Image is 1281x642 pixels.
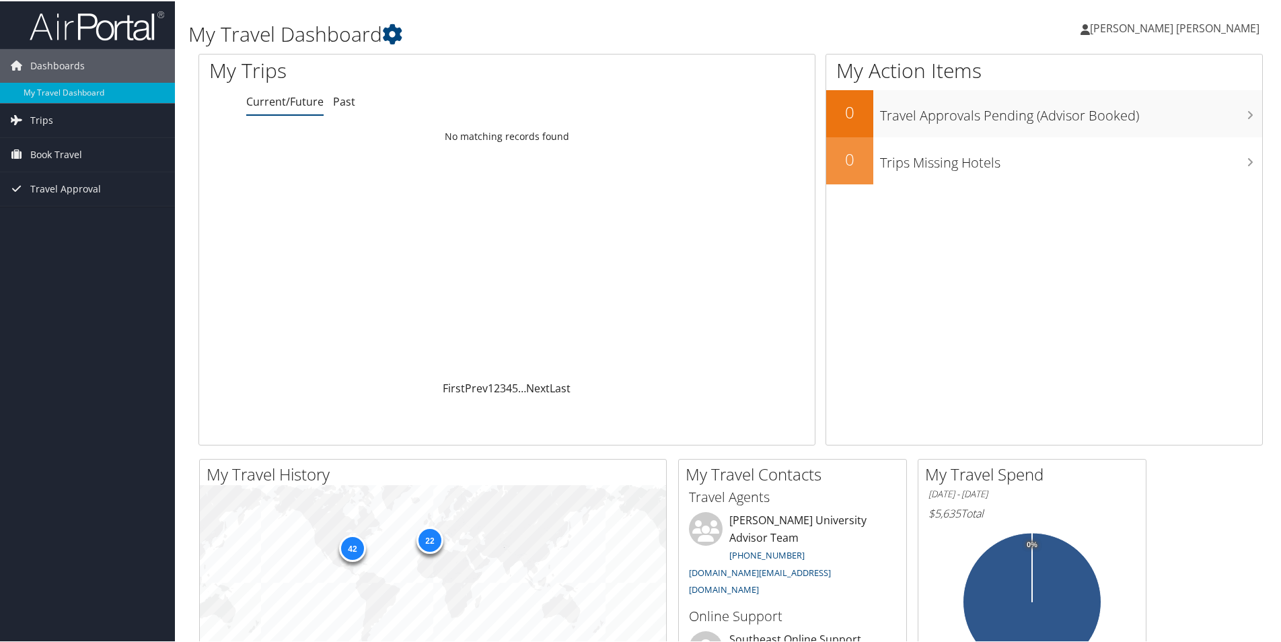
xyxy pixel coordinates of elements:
[925,462,1146,485] h2: My Travel Spend
[689,565,831,595] a: [DOMAIN_NAME][EMAIL_ADDRESS][DOMAIN_NAME]
[928,487,1136,499] h6: [DATE] - [DATE]
[488,380,494,394] a: 1
[30,171,101,205] span: Travel Approval
[199,123,815,147] td: No matching records found
[512,380,518,394] a: 5
[209,55,548,83] h1: My Trips
[443,380,465,394] a: First
[30,9,164,40] img: airportal-logo.png
[880,98,1262,124] h3: Travel Approvals Pending (Advisor Booked)
[826,136,1262,183] a: 0Trips Missing Hotels
[30,102,53,136] span: Trips
[465,380,488,394] a: Prev
[30,137,82,170] span: Book Travel
[338,534,365,561] div: 42
[689,606,896,625] h3: Online Support
[689,487,896,505] h3: Travel Agents
[1090,20,1259,34] span: [PERSON_NAME] [PERSON_NAME]
[1081,7,1273,47] a: [PERSON_NAME] [PERSON_NAME]
[506,380,512,394] a: 4
[416,526,443,552] div: 22
[928,505,961,520] span: $5,635
[207,462,666,485] h2: My Travel History
[526,380,550,394] a: Next
[880,145,1262,171] h3: Trips Missing Hotels
[928,505,1136,520] h6: Total
[686,462,906,485] h2: My Travel Contacts
[550,380,571,394] a: Last
[246,93,324,108] a: Current/Future
[333,93,355,108] a: Past
[729,548,805,560] a: [PHONE_NUMBER]
[1027,540,1037,548] tspan: 0%
[826,100,873,122] h2: 0
[826,89,1262,136] a: 0Travel Approvals Pending (Advisor Booked)
[518,380,526,394] span: …
[826,147,873,170] h2: 0
[500,380,506,394] a: 3
[188,19,912,47] h1: My Travel Dashboard
[682,511,903,600] li: [PERSON_NAME] University Advisor Team
[494,380,500,394] a: 2
[826,55,1262,83] h1: My Action Items
[30,48,85,81] span: Dashboards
